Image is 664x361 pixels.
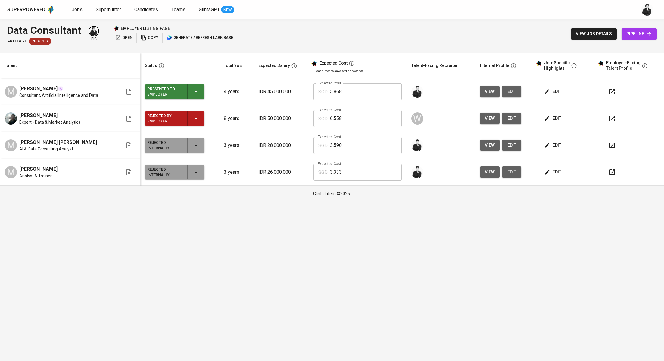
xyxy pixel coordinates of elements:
[139,33,160,43] button: copy
[411,166,423,178] img: medwi@glints.com
[502,140,521,151] button: edit
[507,115,516,122] span: edit
[224,142,248,149] p: 3 years
[502,86,521,97] button: edit
[5,86,17,98] div: M
[576,30,612,38] span: view job details
[258,169,304,176] p: IDR 26.000.000
[224,88,248,95] p: 4 years
[199,7,220,12] span: GlintsGPT
[536,60,542,66] img: glints_star.svg
[606,60,641,71] div: Employer-Facing Talent Profile
[622,28,657,40] a: pipeline
[318,88,328,96] p: SGD
[507,168,516,176] span: edit
[311,61,317,67] img: glints_star.svg
[58,86,63,91] img: magic_wand.svg
[19,166,58,173] span: [PERSON_NAME]
[485,88,495,95] span: view
[318,115,328,122] p: SGD
[485,141,495,149] span: view
[29,38,51,45] div: New Job received from Demand Team
[598,60,604,66] img: glints_star.svg
[19,92,98,98] span: Consultant, Artificial Intelligence and Data
[5,139,17,151] div: M
[318,169,328,176] p: SGD
[480,113,500,124] button: view
[507,141,516,149] span: edit
[89,27,98,36] img: medwi@glints.com
[19,119,80,125] span: Expert - Data & Market Analytics
[171,6,187,14] a: Teams
[258,62,290,69] div: Expected Salary
[114,26,119,31] img: Glints Star
[19,85,58,92] span: [PERSON_NAME]
[145,138,204,153] button: Rejected Internally
[167,34,233,41] span: generate / refresh lark base
[571,28,617,40] button: view job details
[485,115,495,122] span: view
[96,7,121,12] span: Superhunter
[121,25,170,31] p: employer listing page
[5,166,17,178] div: M
[96,6,122,14] a: Superhunter
[641,4,653,16] img: medwi@glints.com
[147,112,182,125] div: Rejected by Employer
[47,5,55,14] img: app logo
[502,166,521,178] button: edit
[480,62,509,69] div: Internal Profile
[545,141,561,149] span: edit
[485,168,495,176] span: view
[320,61,348,66] div: Expected Cost
[545,115,561,122] span: edit
[626,30,652,38] span: pipeline
[19,112,58,119] span: [PERSON_NAME]
[145,84,204,99] button: Presented to Employer
[502,113,521,124] a: edit
[258,115,304,122] p: IDR 50.000.000
[19,173,52,179] span: Analyst & Trainer
[258,142,304,149] p: IDR 28.000.000
[7,5,55,14] a: Superpoweredapp logo
[72,6,84,14] a: Jobs
[507,88,516,95] span: edit
[224,169,248,176] p: 3 years
[544,60,570,71] div: Job-Specific Highlights
[7,23,81,38] div: Data Consultant
[5,112,17,125] img: Edo Syahputra
[141,34,158,41] span: copy
[134,6,159,14] a: Candidates
[147,85,182,98] div: Presented to Employer
[543,86,564,97] button: edit
[318,142,328,149] p: SGD
[114,33,134,43] button: open
[145,111,204,126] button: Rejected by Employer
[5,62,17,69] div: Talent
[411,139,423,151] img: medwi@glints.com
[480,86,500,97] button: view
[19,139,97,146] span: [PERSON_NAME] [PERSON_NAME]
[543,113,564,124] button: edit
[411,86,423,98] img: medwi@glints.com
[221,7,234,13] span: NEW
[167,35,173,41] img: lark
[411,112,423,125] div: W
[480,140,500,151] button: view
[313,69,401,73] p: Press 'Enter' to save, or 'Esc' to cancel
[411,62,458,69] div: Talent-Facing Recruiter
[7,6,45,13] div: Superpowered
[545,168,561,176] span: edit
[89,26,99,42] div: pic
[147,166,182,179] div: Rejected Internally
[543,166,564,178] button: edit
[171,7,185,12] span: Teams
[29,38,51,44] span: Priority
[224,62,242,69] div: Total YoE
[165,33,235,43] button: lark generate / refresh lark base
[7,38,26,44] span: Artefact
[145,62,157,69] div: Status
[480,166,500,178] button: view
